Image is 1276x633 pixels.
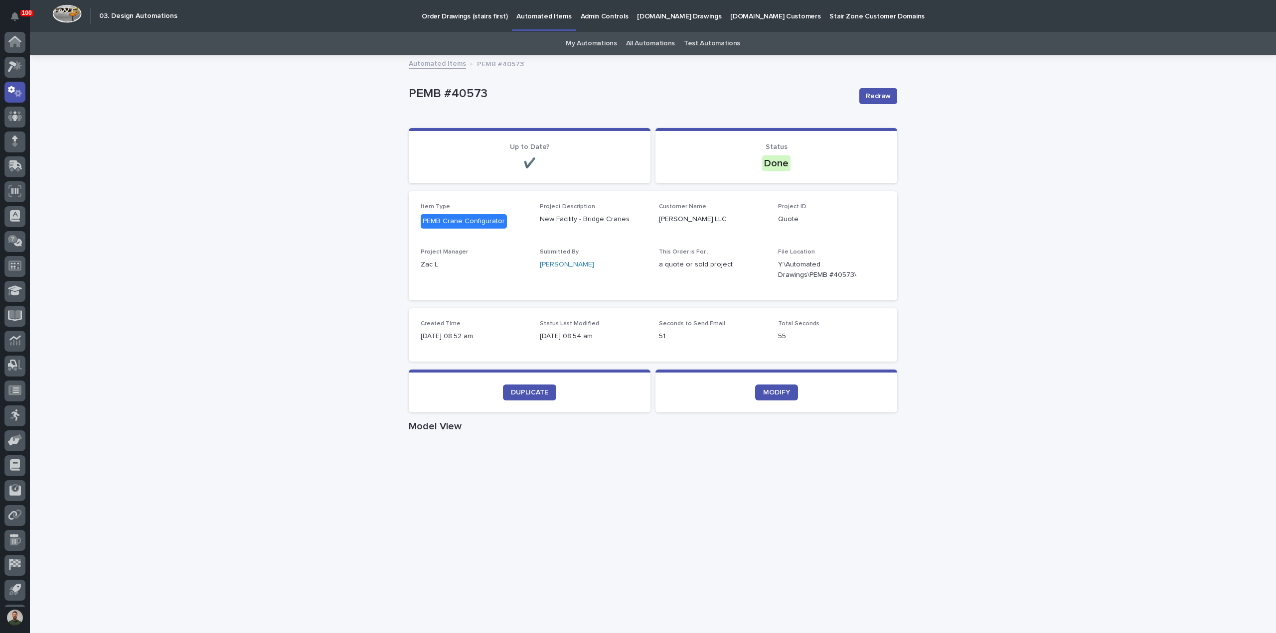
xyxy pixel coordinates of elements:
[477,58,524,69] p: PEMB #40573
[778,259,861,280] : Y:\Automated Drawings\PEMB #40573\
[659,321,725,327] span: Seconds to Send Email
[12,12,25,28] div: Notifications100
[866,91,891,101] span: Redraw
[778,331,885,342] p: 55
[4,607,25,628] button: users-avatar
[859,88,897,104] button: Redraw
[540,214,647,225] p: New Facility - Bridge Cranes
[626,32,675,55] a: All Automations
[421,157,638,169] p: ✔️
[503,384,556,400] a: DUPLICATE
[540,259,594,270] a: [PERSON_NAME]
[755,384,798,400] a: MODIFY
[659,214,766,225] p: [PERSON_NAME],LLC
[540,331,647,342] p: [DATE] 08:54 am
[409,420,897,432] h1: Model View
[421,249,468,255] span: Project Manager
[22,9,32,16] p: 100
[52,4,82,23] img: Workspace Logo
[540,321,599,327] span: Status Last Modified
[763,389,790,396] span: MODIFY
[659,259,766,270] p: a quote or sold project
[566,32,617,55] a: My Automations
[421,321,461,327] span: Created Time
[421,259,528,270] p: Zac L.
[421,331,528,342] p: [DATE] 08:52 am
[659,331,766,342] p: 51
[421,214,507,229] div: PEMB Crane Configurator
[659,204,706,210] span: Customer Name
[540,249,579,255] span: Submitted By
[409,57,466,69] a: Automated Items
[659,249,710,255] span: This Order is For...
[778,321,819,327] span: Total Seconds
[540,204,595,210] span: Project Description
[511,389,548,396] span: DUPLICATE
[99,12,177,20] h2: 03. Design Automations
[762,155,791,171] div: Done
[778,214,885,225] p: Quote
[778,204,806,210] span: Project ID
[409,87,851,101] p: PEMB #40573
[4,6,25,27] button: Notifications
[684,32,740,55] a: Test Automations
[421,204,450,210] span: Item Type
[510,143,550,150] span: Up to Date?
[778,249,815,255] span: File Location
[766,143,788,150] span: Status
